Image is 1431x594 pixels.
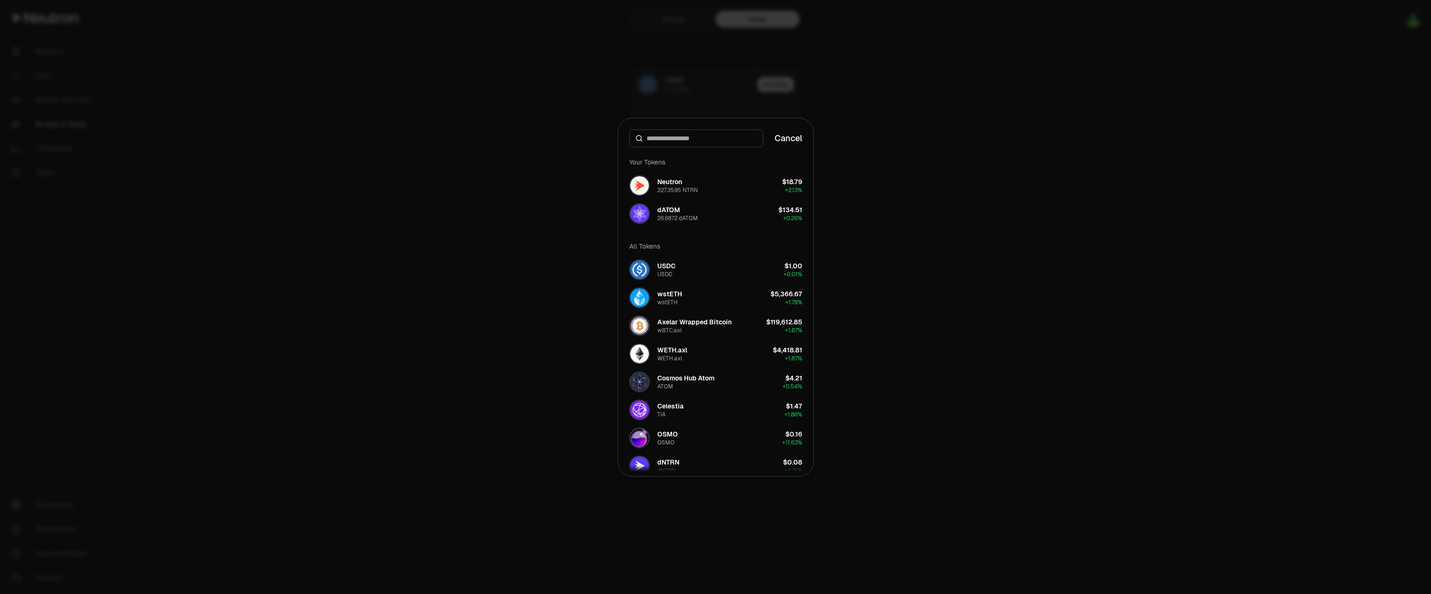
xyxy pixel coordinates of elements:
span: + 11.63% [782,439,802,446]
div: TIA [657,411,666,418]
img: ATOM Logo [630,372,649,391]
div: WETH.axl [657,355,682,362]
span: + 0.26% [783,215,802,222]
div: WETH.axl [657,345,687,355]
div: $0.08 [783,458,802,467]
span: + 1.87% [785,355,802,362]
img: wBTC.axl Logo [630,316,649,335]
div: Axelar Wrapped Bitcoin [657,317,732,327]
span: + 2.13% [785,186,802,194]
div: dATOM [657,205,680,215]
img: dNTRN Logo [630,457,649,475]
div: $119,612.85 [766,317,802,327]
div: Neutron [657,177,682,186]
div: $1.00 [784,261,802,271]
div: wstETH [657,289,682,299]
button: wstETH LogowstETHwstETH$5,366.67+1.78% [624,284,808,312]
div: $4,418.81 [773,345,802,355]
img: NTRN Logo [630,176,649,195]
img: TIA Logo [630,401,649,419]
div: $0.16 [785,429,802,439]
div: wstETH [657,299,678,306]
div: 227.3595 NTRN [657,186,698,194]
div: OSMO [657,429,678,439]
img: dATOM Logo [630,204,649,223]
div: All Tokens [624,237,808,256]
span: + 0.01% [784,271,802,278]
div: USDC [657,261,676,271]
img: WETH.axl Logo [630,344,649,363]
img: USDC Logo [630,260,649,279]
button: ATOM LogoCosmos Hub AtomATOM$4.21+0.54% [624,368,808,396]
div: $134.51 [778,205,802,215]
div: $5,366.67 [770,289,802,299]
button: wBTC.axl LogoAxelar Wrapped BitcoinwBTC.axl$119,612.85+1.87% [624,312,808,340]
button: OSMO LogoOSMOOSMO$0.16+11.63% [624,424,808,452]
div: USDC [657,271,672,278]
div: 26.6872 dATOM [657,215,698,222]
button: USDC LogoUSDCUSDC$1.00+0.01% [624,256,808,284]
div: Your Tokens [624,153,808,172]
div: Cosmos Hub Atom [657,373,714,383]
img: wstETH Logo [630,288,649,307]
button: dATOM LogodATOM26.6872 dATOM$134.51+0.26% [624,200,808,228]
div: OSMO [657,439,675,446]
img: OSMO Logo [630,429,649,447]
button: NTRN LogoNeutron227.3595 NTRN$18.79+2.13% [624,172,808,200]
span: + 1.86% [784,411,802,418]
button: dNTRN LogodNTRNdNTRN$0.08+2.21% [624,452,808,480]
div: $4.21 [785,373,802,383]
div: $18.79 [782,177,802,186]
button: WETH.axl LogoWETH.axlWETH.axl$4,418.81+1.87% [624,340,808,368]
div: dNTRN [657,458,679,467]
span: + 0.54% [783,383,802,390]
div: $1.47 [786,401,802,411]
div: dNTRN [657,467,676,474]
span: + 2.21% [784,467,802,474]
div: Celestia [657,401,683,411]
div: ATOM [657,383,673,390]
button: TIA LogoCelestiaTIA$1.47+1.86% [624,396,808,424]
button: Cancel [775,132,802,145]
span: + 1.87% [785,327,802,334]
span: + 1.78% [785,299,802,306]
div: wBTC.axl [657,327,682,334]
